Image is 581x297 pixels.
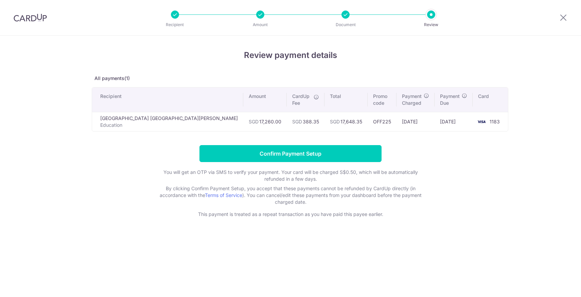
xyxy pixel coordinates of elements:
p: All payments(1) [92,75,489,82]
a: Terms of Service [205,192,242,198]
img: <span class="translation_missing" title="translation missing: en.account_steps.new_confirm_form.b... [475,118,488,126]
p: Amount [235,21,285,28]
span: SGD [330,119,340,124]
p: This payment is treated as a repeat transaction as you have paid this payee earlier. [155,211,426,218]
td: 388.35 [287,112,324,131]
td: OFF225 [368,112,397,131]
input: Confirm Payment Setup [199,145,382,162]
td: [GEOGRAPHIC_DATA] [GEOGRAPHIC_DATA][PERSON_NAME] [92,112,243,131]
span: CardUp Fee [292,93,310,106]
td: [DATE] [397,112,435,131]
th: Amount [243,87,287,112]
th: Total [324,87,368,112]
td: [DATE] [435,112,473,131]
p: Review [406,21,456,28]
th: Promo code [368,87,397,112]
p: Document [320,21,371,28]
span: SGD [292,119,302,124]
span: Payment Due [440,93,460,106]
p: Recipient [150,21,200,28]
p: Education [100,122,238,128]
th: Card [473,87,508,112]
td: 17,260.00 [243,112,287,131]
td: 17,648.35 [324,112,368,131]
img: CardUp [14,14,47,22]
span: Payment Charged [402,93,422,106]
p: You will get an OTP via SMS to verify your payment. Your card will be charged S$0.50, which will ... [155,169,426,182]
span: 1183 [490,119,500,124]
h4: Review payment details [92,49,489,61]
th: Recipient [92,87,243,112]
span: SGD [249,119,259,124]
p: By clicking Confirm Payment Setup, you accept that these payments cannot be refunded by CardUp di... [155,185,426,205]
